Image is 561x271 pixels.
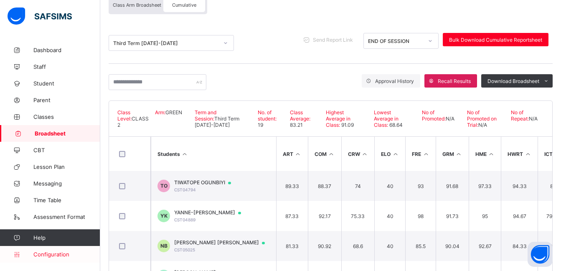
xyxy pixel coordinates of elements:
td: 89.33 [276,171,308,201]
th: Students [151,137,276,171]
td: 90.92 [308,231,341,261]
th: CRW [341,137,375,171]
span: Class Level: [117,109,132,122]
span: Download Broadsheet [487,78,539,84]
span: 19 [258,122,263,128]
span: No. of student: [258,109,277,122]
span: Dashboard [33,47,100,53]
span: N/A [446,115,454,122]
td: 94.33 [501,171,538,201]
span: Lowest Average in Class: [374,109,399,128]
td: 97.33 [469,171,501,201]
span: YANNE-[PERSON_NAME] [174,209,249,216]
th: FRE [405,137,436,171]
span: Broadsheet [35,130,100,137]
i: Sort in Ascending Order [524,151,531,157]
span: Configuration [33,251,100,258]
span: No of Promoted: [422,109,446,122]
td: 92.17 [308,201,341,231]
span: Class Average: [290,109,310,122]
span: Parent [33,97,100,103]
td: 90.04 [436,231,469,261]
th: GRM [436,137,469,171]
span: No of Repeat: [511,109,529,122]
td: 92.67 [469,231,501,261]
td: 95 [469,201,501,231]
span: CLASS 2 [117,115,149,128]
span: Student [33,80,100,87]
th: ELO [374,137,405,171]
div: Third Term [DATE]-[DATE] [113,40,218,46]
i: Sort Ascending [181,151,188,157]
td: 91.73 [436,201,469,231]
td: 93 [405,171,436,201]
div: END OF SESSION [368,38,423,44]
span: No of Promoted on Trial: [467,109,497,128]
i: Sort in Ascending Order [361,151,368,157]
span: CST05025 [174,247,195,252]
th: COM [308,137,341,171]
span: Bulk Download Cumulative Reportsheet [449,37,542,43]
i: Sort in Ascending Order [422,151,429,157]
i: Sort in Ascending Order [488,151,495,157]
span: Arm: [155,109,165,115]
span: Lesson Plan [33,163,100,170]
span: TIWATOPE OGUNBIYI [174,179,239,186]
span: Term and Session: [195,109,216,122]
span: Send Report Link [313,37,353,43]
button: Open asap [528,242,553,267]
td: 88.37 [308,171,341,201]
span: 91.09 [340,122,354,128]
th: HWRT [501,137,538,171]
th: ART [276,137,308,171]
span: CST04794 [174,187,196,192]
span: NB [160,243,168,249]
span: Classes [33,113,100,120]
span: N/A [478,122,487,128]
span: Approval History [375,78,414,84]
td: 40 [374,171,405,201]
span: YK [160,213,168,219]
i: Sort in Ascending Order [294,151,302,157]
td: 68.6 [341,231,375,261]
span: 83.21 [290,122,303,128]
td: 74 [341,171,375,201]
span: N/A [529,115,538,122]
span: CST04889 [174,217,195,222]
span: [PERSON_NAME] [PERSON_NAME] [174,239,273,246]
td: 87.33 [276,201,308,231]
td: 81.33 [276,231,308,261]
span: Class Arm Broadsheet [113,2,161,8]
span: TO [160,183,168,189]
span: Highest Average in Class: [326,109,350,128]
td: 85.5 [405,231,436,261]
span: CBT [33,147,100,153]
i: Sort in Ascending Order [392,151,399,157]
td: 40 [374,201,405,231]
span: Third Term [DATE]-[DATE] [195,115,239,128]
td: 75.33 [341,201,375,231]
td: 40 [374,231,405,261]
span: Recall Results [438,78,471,84]
td: 98 [405,201,436,231]
i: Sort in Ascending Order [328,151,335,157]
span: GREEN [165,109,182,115]
span: Time Table [33,197,100,203]
span: Assessment Format [33,213,100,220]
span: 68.64 [388,122,403,128]
span: Cumulative [172,2,196,8]
td: 94.67 [501,201,538,231]
span: Staff [33,63,100,70]
img: safsims [8,8,72,25]
i: Sort in Ascending Order [455,151,462,157]
span: Help [33,234,100,241]
span: Messaging [33,180,100,187]
td: 84.33 [501,231,538,261]
td: 91.68 [436,171,469,201]
th: HME [469,137,501,171]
